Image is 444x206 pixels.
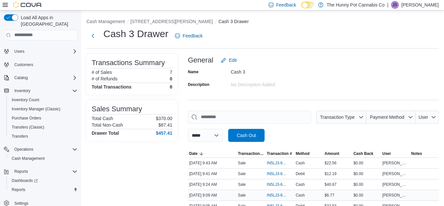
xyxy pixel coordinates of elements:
[9,177,77,185] span: Dashboards
[12,187,25,192] span: Reports
[320,115,355,120] span: Transaction Type
[387,1,388,9] p: |
[381,150,410,158] button: User
[9,132,31,140] a: Transfers
[12,116,41,121] span: Purchase Orders
[12,61,36,69] a: Customers
[188,170,237,178] div: [DATE] 9:41 AM
[7,176,80,185] a: Dashboards
[294,150,323,158] button: Method
[1,60,80,69] button: Customers
[267,170,293,178] button: IN5LJ3-6153980
[9,177,40,185] a: Dashboards
[382,193,409,198] span: [PERSON_NAME]
[156,130,172,136] h4: $457.41
[12,87,77,95] span: Inventory
[92,122,123,128] h6: Total Non-Cash
[9,123,77,131] span: Transfers (Classic)
[1,86,80,95] button: Inventory
[325,171,337,176] span: $12.19
[12,168,77,175] span: Reports
[7,123,80,132] button: Transfers (Classic)
[382,171,409,176] span: [PERSON_NAME]
[237,150,266,158] button: Transaction Type
[1,167,80,176] button: Reports
[12,87,33,95] button: Inventory
[9,186,28,194] a: Reports
[229,57,237,63] span: Edit
[1,73,80,82] button: Catalog
[353,151,373,156] span: Cash Back
[231,79,318,87] div: No Description added
[267,193,287,198] span: IN5LJ3-6153875
[188,82,209,87] label: Description
[12,48,27,55] button: Users
[267,182,287,187] span: IN5LJ3-6153922
[352,170,381,178] div: $0.00
[188,56,213,64] h3: General
[9,105,63,113] a: Inventory Manager (Classic)
[7,104,80,114] button: Inventory Manager (Classic)
[9,155,47,162] a: Cash Management
[170,84,172,89] h4: 8
[325,151,339,156] span: Amount
[9,155,77,162] span: Cash Management
[267,159,293,167] button: IN5LJ3-6153985
[156,116,172,121] p: $370.00
[12,168,31,175] button: Reports
[14,201,28,206] span: Settings
[9,114,44,122] a: Purchase Orders
[188,159,237,167] div: [DATE] 9:43 AM
[12,145,36,153] button: Operations
[276,2,296,8] span: Feedback
[92,70,112,75] h6: # of Sales
[130,19,213,24] button: [STREET_ADDRESS][PERSON_NAME]
[13,2,42,8] img: Cova
[14,169,28,174] span: Reports
[366,111,416,124] button: Payment Method
[267,191,293,199] button: IN5LJ3-6153875
[296,182,305,187] span: Cash
[325,182,337,187] span: $40.67
[12,125,44,130] span: Transfers (Classic)
[92,105,142,113] h3: Sales Summary
[188,111,311,124] input: This is a search bar. As you type, the results lower in the page will automatically filter.
[188,191,237,199] div: [DATE] 9:09 AM
[12,97,39,103] span: Inventory Count
[12,74,30,82] button: Catalog
[382,182,409,187] span: [PERSON_NAME]
[352,159,381,167] div: $0.00
[411,151,422,156] span: Notes
[391,1,399,9] div: Julia Savidis
[382,160,409,166] span: [PERSON_NAME]
[228,129,265,142] button: Cash Out
[18,14,77,27] span: Load All Apps in [GEOGRAPHIC_DATA]
[7,114,80,123] button: Purchase Orders
[267,160,287,166] span: IN5LJ3-6153985
[218,19,249,24] button: Cash 3 Drawer
[9,96,77,104] span: Inventory Count
[12,156,45,161] span: Cash Management
[352,181,381,188] div: $0.00
[416,111,439,124] button: User
[12,178,38,183] span: Dashboards
[238,182,246,187] p: Sale
[12,145,77,153] span: Operations
[1,47,80,56] button: Users
[158,122,172,128] p: $87.41
[103,27,168,40] h1: Cash 3 Drawer
[9,114,77,122] span: Purchase Orders
[86,29,99,42] button: Next
[238,160,246,166] p: Sale
[323,150,352,158] button: Amount
[172,29,205,42] a: Feedback
[296,193,305,198] span: Cash
[9,132,77,140] span: Transfers
[92,116,113,121] h6: Total Cash
[352,191,381,199] div: $0.00
[9,105,77,113] span: Inventory Manager (Classic)
[296,160,305,166] span: Cash
[14,88,30,93] span: Inventory
[370,115,404,120] span: Payment Method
